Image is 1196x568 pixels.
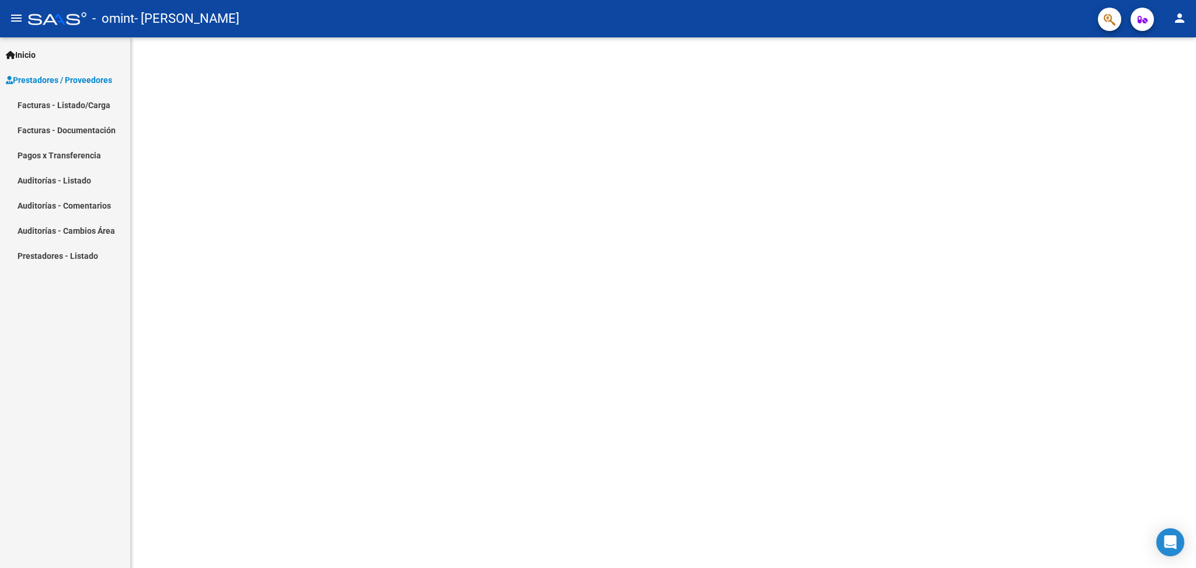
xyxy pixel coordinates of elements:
mat-icon: menu [9,11,23,25]
mat-icon: person [1173,11,1187,25]
span: - [PERSON_NAME] [134,6,239,32]
div: Open Intercom Messenger [1156,528,1184,556]
span: Inicio [6,49,36,61]
span: - omint [92,6,134,32]
span: Prestadores / Proveedores [6,74,112,86]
